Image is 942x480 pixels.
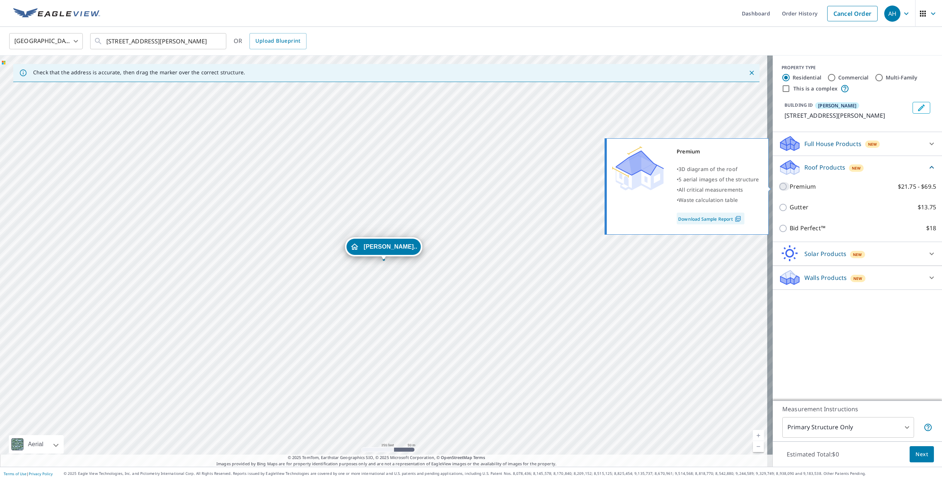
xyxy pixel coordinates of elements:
[785,111,910,120] p: [STREET_ADDRESS][PERSON_NAME]
[677,146,759,157] div: Premium
[288,455,485,461] span: © 2025 TomTom, Earthstar Geographics SIO, © 2025 Microsoft Corporation, ©
[29,471,53,476] a: Privacy Policy
[818,102,856,109] span: [PERSON_NAME]
[918,203,936,212] p: $13.75
[345,237,422,260] div: Dropped pin, building CRISTINA PEREZ, Residential property, 2152 Lancer Dr Troy, MI 48084
[913,102,930,114] button: Edit building CRISTINA PEREZ
[790,203,808,212] p: Gutter
[781,446,845,462] p: Estimated Total: $0
[234,33,307,49] div: OR
[677,195,759,205] div: •
[916,450,928,459] span: Next
[679,186,743,193] span: All critical measurements
[779,245,936,263] div: Solar ProductsNew
[793,85,837,92] label: This is a complex
[827,6,878,21] a: Cancel Order
[677,213,744,224] a: Download Sample Report
[790,224,825,233] p: Bid Perfect™
[898,182,936,191] p: $21.75 - $69.5
[785,102,813,108] p: BUILDING ID
[679,196,738,203] span: Waste calculation table
[106,31,211,51] input: Search by address or latitude-longitude
[853,275,863,281] span: New
[249,33,306,49] a: Upload Blueprint
[4,472,53,476] p: |
[677,185,759,195] div: •
[804,139,861,148] p: Full House Products
[753,441,764,452] a: Current Level 17, Zoom Out
[612,146,664,191] img: Premium
[26,435,46,454] div: Aerial
[13,8,100,19] img: EV Logo
[924,423,932,432] span: Your report will include only the primary structure on the property. For example, a detached gara...
[779,269,936,287] div: Walls ProductsNew
[33,69,245,76] p: Check that the address is accurate, then drag the marker over the correct structure.
[255,36,300,46] span: Upload Blueprint
[868,141,877,147] span: New
[852,165,861,171] span: New
[779,135,936,153] div: Full House ProductsNew
[884,6,900,22] div: AH
[4,471,26,476] a: Terms of Use
[364,244,417,249] span: [PERSON_NAME]..
[753,430,764,441] a: Current Level 17, Zoom In
[782,405,932,413] p: Measurement Instructions
[804,249,846,258] p: Solar Products
[910,446,934,463] button: Next
[64,471,938,476] p: © 2025 Eagle View Technologies, Inc. and Pictometry International Corp. All Rights Reserved. Repo...
[473,455,485,460] a: Terms
[853,252,862,257] span: New
[679,166,737,173] span: 3D diagram of the roof
[679,176,759,183] span: 5 aerial images of the structure
[441,455,472,460] a: OpenStreetMap
[9,435,64,454] div: Aerial
[779,159,936,176] div: Roof ProductsNew
[9,31,83,51] div: [GEOGRAPHIC_DATA]
[804,163,845,172] p: Roof Products
[782,417,914,438] div: Primary Structure Only
[677,164,759,174] div: •
[733,216,743,222] img: Pdf Icon
[790,182,816,191] p: Premium
[677,174,759,185] div: •
[886,74,918,81] label: Multi-Family
[926,224,936,233] p: $18
[838,74,869,81] label: Commercial
[793,74,821,81] label: Residential
[782,64,933,71] div: PROPERTY TYPE
[804,273,847,282] p: Walls Products
[747,68,757,78] button: Close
